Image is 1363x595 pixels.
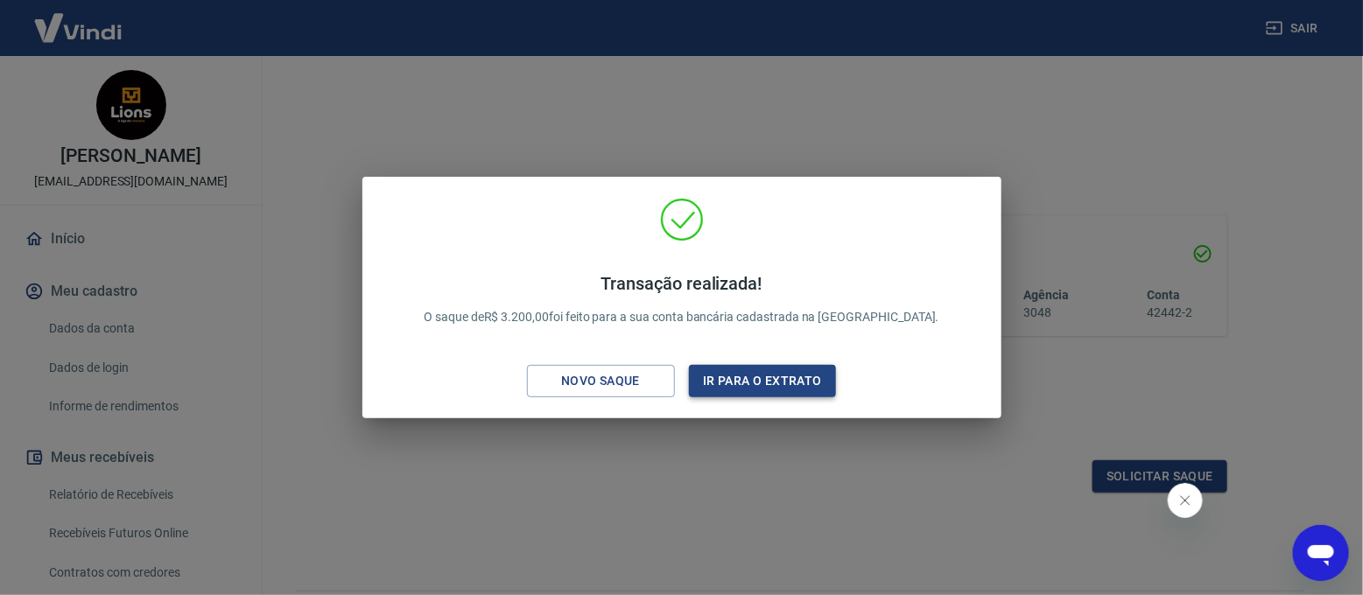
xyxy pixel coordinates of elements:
[11,12,147,26] span: Olá! Precisa de ajuda?
[1293,525,1349,581] iframe: Botão para abrir a janela de mensagens
[424,273,939,326] p: O saque de R$ 3.200,00 foi feito para a sua conta bancária cadastrada na [GEOGRAPHIC_DATA].
[689,365,837,397] button: Ir para o extrato
[527,365,675,397] button: Novo saque
[424,273,939,294] h4: Transação realizada!
[540,370,661,392] div: Novo saque
[1168,483,1203,518] iframe: Fechar mensagem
